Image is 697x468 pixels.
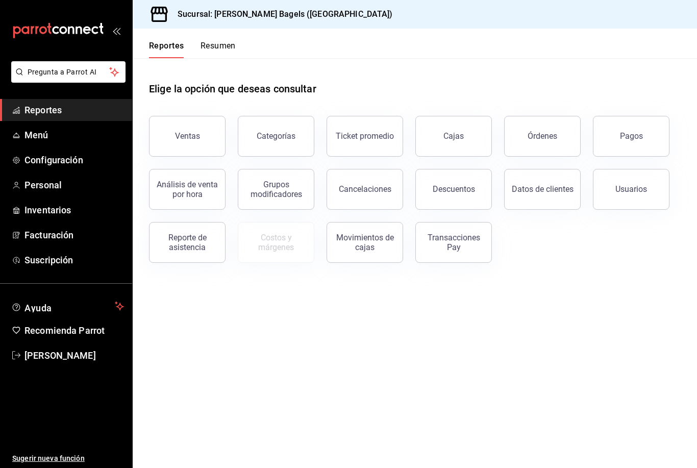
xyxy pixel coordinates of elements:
[528,131,557,141] div: Órdenes
[149,222,226,263] button: Reporte de asistencia
[7,74,126,85] a: Pregunta a Parrot AI
[201,41,236,58] button: Resumen
[175,131,200,141] div: Ventas
[24,300,111,312] span: Ayuda
[615,184,647,194] div: Usuarios
[24,349,124,362] span: [PERSON_NAME]
[24,178,124,192] span: Personal
[415,222,492,263] button: Transacciones Pay
[339,184,391,194] div: Cancelaciones
[415,116,492,157] a: Cajas
[504,169,581,210] button: Datos de clientes
[443,130,464,142] div: Cajas
[24,203,124,217] span: Inventarios
[149,81,316,96] h1: Elige la opción que deseas consultar
[333,233,396,252] div: Movimientos de cajas
[422,233,485,252] div: Transacciones Pay
[433,184,475,194] div: Descuentos
[238,222,314,263] button: Contrata inventarios para ver este reporte
[593,116,669,157] button: Pagos
[11,61,126,83] button: Pregunta a Parrot AI
[156,233,219,252] div: Reporte de asistencia
[12,453,124,464] span: Sugerir nueva función
[149,169,226,210] button: Análisis de venta por hora
[28,67,110,78] span: Pregunta a Parrot AI
[24,324,124,337] span: Recomienda Parrot
[149,116,226,157] button: Ventas
[238,169,314,210] button: Grupos modificadores
[169,8,393,20] h3: Sucursal: [PERSON_NAME] Bagels ([GEOGRAPHIC_DATA])
[244,180,308,199] div: Grupos modificadores
[415,169,492,210] button: Descuentos
[257,131,295,141] div: Categorías
[327,116,403,157] button: Ticket promedio
[593,169,669,210] button: Usuarios
[156,180,219,199] div: Análisis de venta por hora
[149,41,184,58] button: Reportes
[24,228,124,242] span: Facturación
[149,41,236,58] div: navigation tabs
[24,103,124,117] span: Reportes
[112,27,120,35] button: open_drawer_menu
[24,128,124,142] span: Menú
[336,131,394,141] div: Ticket promedio
[504,116,581,157] button: Órdenes
[244,233,308,252] div: Costos y márgenes
[24,153,124,167] span: Configuración
[512,184,574,194] div: Datos de clientes
[24,253,124,267] span: Suscripción
[327,169,403,210] button: Cancelaciones
[327,222,403,263] button: Movimientos de cajas
[238,116,314,157] button: Categorías
[620,131,643,141] div: Pagos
